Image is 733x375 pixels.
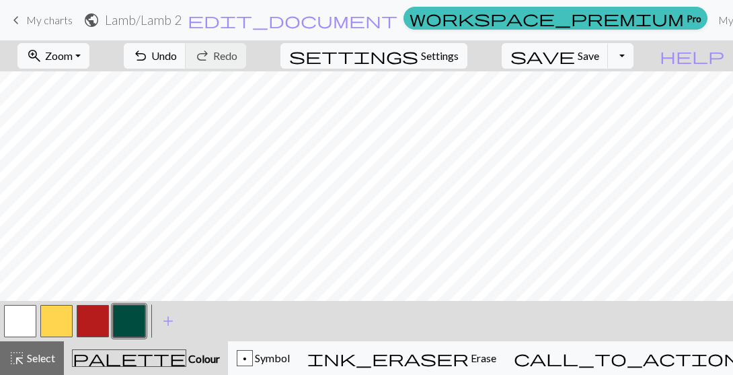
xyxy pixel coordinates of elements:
[105,12,182,28] h2: Lamb / Lamb 2
[469,351,496,364] span: Erase
[124,43,186,69] button: Undo
[307,349,469,368] span: ink_eraser
[228,341,299,375] button: p Symbol
[9,349,25,368] span: highlight_alt
[160,312,176,331] span: add
[186,352,220,365] span: Colour
[502,43,609,69] button: Save
[280,43,467,69] button: SettingsSettings
[299,341,505,375] button: Erase
[410,9,684,28] span: workspace_premium
[8,11,24,30] span: keyboard_arrow_left
[132,46,149,65] span: undo
[237,351,252,367] div: p
[403,7,707,30] a: Pro
[25,351,55,364] span: Select
[578,49,599,62] span: Save
[73,349,186,368] span: palette
[510,46,575,65] span: save
[26,46,42,65] span: zoom_in
[8,9,73,32] a: My charts
[188,11,397,30] span: edit_document
[289,46,418,65] span: settings
[83,11,100,30] span: public
[253,351,290,364] span: Symbol
[289,48,418,64] i: Settings
[660,46,724,65] span: help
[151,49,177,62] span: Undo
[421,48,459,64] span: Settings
[26,13,73,26] span: My charts
[17,43,89,69] button: Zoom
[45,49,73,62] span: Zoom
[64,341,228,375] button: Colour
